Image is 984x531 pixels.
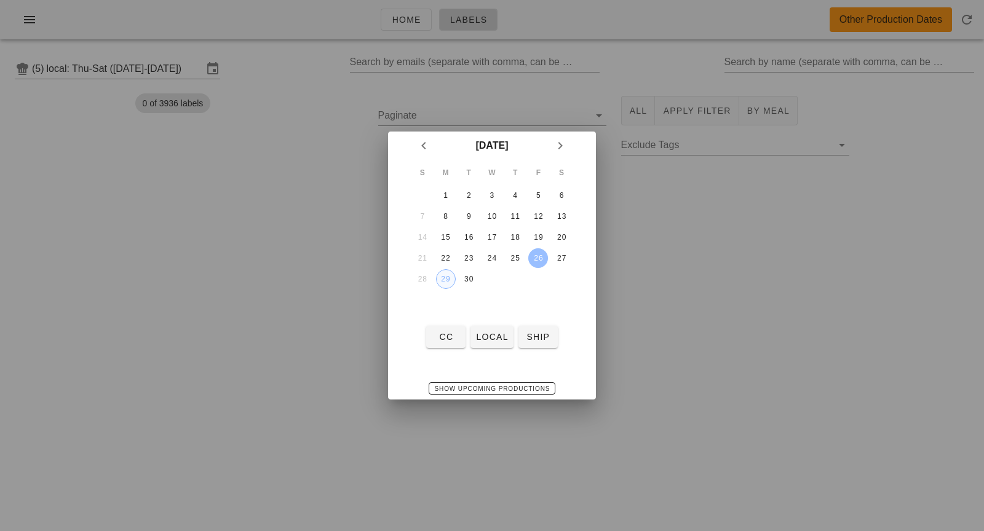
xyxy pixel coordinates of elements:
[470,134,513,157] button: [DATE]
[506,248,525,268] button: 25
[431,332,461,342] span: CC
[549,135,571,157] button: Next month
[506,254,525,262] div: 25
[506,186,525,205] button: 4
[550,161,573,184] th: S
[518,326,558,348] button: ship
[435,161,457,184] th: M
[482,248,502,268] button: 24
[552,186,571,205] button: 6
[459,186,478,205] button: 2
[436,227,456,247] button: 15
[528,227,548,247] button: 19
[528,191,548,200] div: 5
[459,206,478,226] button: 9
[470,326,513,348] button: local
[506,212,525,221] div: 11
[552,212,571,221] div: 13
[552,206,571,226] button: 13
[475,332,508,342] span: local
[528,186,548,205] button: 5
[506,233,525,242] div: 18
[528,248,548,268] button: 26
[436,206,456,226] button: 8
[482,206,502,226] button: 10
[482,186,502,205] button: 3
[436,233,456,242] div: 15
[552,254,571,262] div: 27
[552,191,571,200] div: 6
[528,161,550,184] th: F
[482,227,502,247] button: 17
[459,233,478,242] div: 16
[552,233,571,242] div: 20
[506,206,525,226] button: 11
[458,161,480,184] th: T
[459,227,478,247] button: 16
[482,191,502,200] div: 3
[437,275,455,283] div: 29
[436,248,456,268] button: 22
[436,186,456,205] button: 1
[436,212,456,221] div: 8
[459,269,478,289] button: 30
[436,191,456,200] div: 1
[459,212,478,221] div: 9
[504,161,526,184] th: T
[528,212,548,221] div: 12
[528,254,548,262] div: 26
[506,227,525,247] button: 18
[411,161,434,184] th: S
[436,269,456,289] button: 29
[481,161,503,184] th: W
[552,248,571,268] button: 27
[459,275,478,283] div: 30
[482,254,502,262] div: 24
[482,233,502,242] div: 17
[528,206,548,226] button: 12
[434,385,550,392] span: Show Upcoming Productions
[552,227,571,247] button: 20
[482,212,502,221] div: 10
[426,326,466,348] button: CC
[506,191,525,200] div: 4
[429,382,556,395] button: Show Upcoming Productions
[459,248,478,268] button: 23
[413,135,435,157] button: Previous month
[436,254,456,262] div: 22
[459,254,478,262] div: 23
[528,233,548,242] div: 19
[523,332,553,342] span: ship
[459,191,478,200] div: 2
